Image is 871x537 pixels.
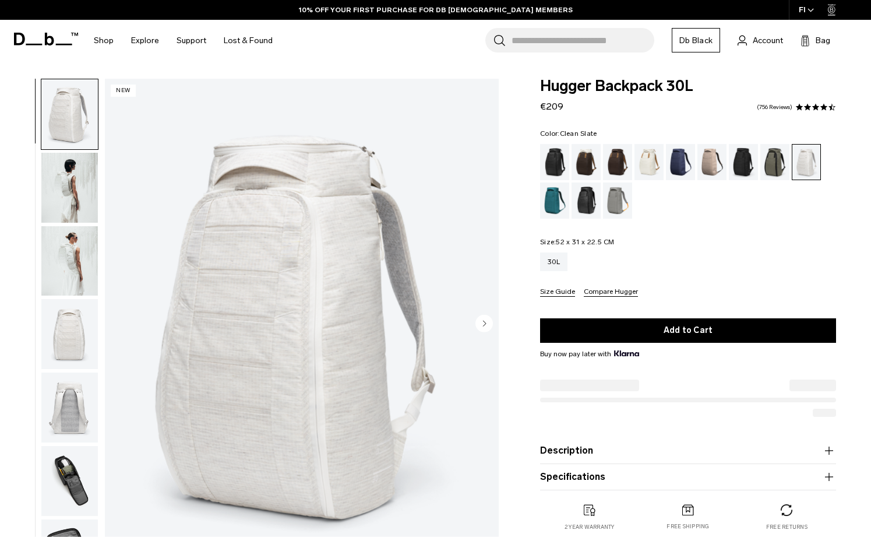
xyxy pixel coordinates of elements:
[540,238,615,245] legend: Size:
[540,470,836,484] button: Specifications
[177,20,206,61] a: Support
[85,20,281,61] nav: Main Navigation
[801,33,830,47] button: Bag
[41,226,98,297] button: Hugger Backpack 30L Clean Slate
[540,288,575,297] button: Size Guide
[540,349,639,359] span: Buy now pay later with
[738,33,783,47] a: Account
[816,34,830,47] span: Bag
[560,129,597,138] span: Clean Slate
[753,34,783,47] span: Account
[792,144,821,180] a: Clean Slate
[614,350,639,356] img: {"height" => 20, "alt" => "Klarna"}
[572,182,601,219] a: Reflective Black
[41,299,98,370] button: Hugger Backpack 30L Clean Slate
[757,104,792,110] a: 756 reviews
[224,20,273,61] a: Lost & Found
[603,144,632,180] a: Espresso
[540,79,836,94] span: Hugger Backpack 30L
[131,20,159,61] a: Explore
[41,226,98,296] img: Hugger Backpack 30L Clean Slate
[475,315,493,335] button: Next slide
[565,523,615,531] p: 2 year warranty
[540,101,563,112] span: €209
[41,446,98,516] img: Hugger Backpack 30L Clean Slate
[41,152,98,223] button: Hugger Backpack 30L Clean Slate
[584,288,638,297] button: Compare Hugger
[603,182,632,219] a: Sand Grey
[766,523,807,531] p: Free returns
[41,372,98,443] button: Hugger Backpack 30L Clean Slate
[540,144,569,180] a: Black Out
[666,144,695,180] a: Blue Hour
[634,144,664,180] a: Oatmilk
[94,20,114,61] a: Shop
[540,182,569,219] a: Midnight Teal
[41,79,98,149] img: Hugger Backpack 30L Clean Slate
[540,318,836,343] button: Add to Cart
[556,238,614,246] span: 52 x 31 x 22.5 CM
[41,445,98,517] button: Hugger Backpack 30L Clean Slate
[111,85,136,97] p: New
[540,252,567,271] a: 30L
[540,444,836,458] button: Description
[540,130,597,137] legend: Color:
[760,144,789,180] a: Forest Green
[41,79,98,150] button: Hugger Backpack 30L Clean Slate
[672,28,720,52] a: Db Black
[299,5,573,15] a: 10% OFF YOUR FIRST PURCHASE FOR DB [DEMOGRAPHIC_DATA] MEMBERS
[729,144,758,180] a: Charcoal Grey
[41,373,98,443] img: Hugger Backpack 30L Clean Slate
[41,299,98,369] img: Hugger Backpack 30L Clean Slate
[41,153,98,223] img: Hugger Backpack 30L Clean Slate
[697,144,727,180] a: Fogbow Beige
[667,522,709,531] p: Free shipping
[572,144,601,180] a: Cappuccino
